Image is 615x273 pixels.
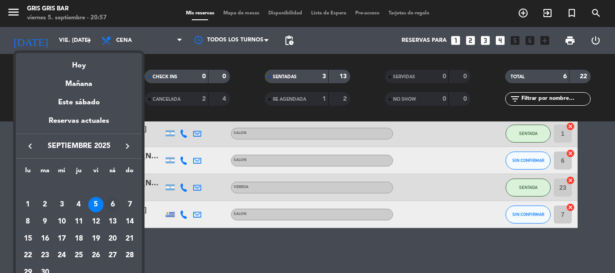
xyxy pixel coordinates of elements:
td: 16 de septiembre de 2025 [36,230,54,247]
td: 6 de septiembre de 2025 [104,197,122,214]
td: 9 de septiembre de 2025 [36,213,54,230]
th: jueves [70,166,87,179]
div: 3 [54,197,69,212]
td: 23 de septiembre de 2025 [36,247,54,264]
td: 1 de septiembre de 2025 [19,197,36,214]
div: 11 [71,214,86,229]
div: 8 [20,214,36,229]
div: 20 [105,231,120,246]
td: 19 de septiembre de 2025 [87,230,104,247]
td: 24 de septiembre de 2025 [53,247,70,264]
td: SEP. [19,179,138,197]
td: 21 de septiembre de 2025 [121,230,138,247]
div: 10 [54,214,69,229]
div: Este sábado [16,90,142,115]
div: 9 [37,214,53,229]
div: Mañana [16,72,142,90]
td: 27 de septiembre de 2025 [104,247,122,264]
div: 2 [37,197,53,212]
td: 14 de septiembre de 2025 [121,213,138,230]
div: Reservas actuales [16,115,142,134]
div: 7 [122,197,137,212]
i: keyboard_arrow_right [122,141,133,152]
td: 11 de septiembre de 2025 [70,213,87,230]
td: 2 de septiembre de 2025 [36,197,54,214]
div: 12 [88,214,104,229]
td: 26 de septiembre de 2025 [87,247,104,264]
span: septiembre 2025 [38,140,119,152]
td: 4 de septiembre de 2025 [70,197,87,214]
div: 17 [54,231,69,246]
td: 28 de septiembre de 2025 [121,247,138,264]
td: 3 de septiembre de 2025 [53,197,70,214]
div: 23 [37,248,53,264]
i: keyboard_arrow_left [25,141,36,152]
div: 15 [20,231,36,246]
div: 16 [37,231,53,246]
div: 25 [71,248,86,264]
td: 8 de septiembre de 2025 [19,213,36,230]
div: 27 [105,248,120,264]
div: 14 [122,214,137,229]
td: 20 de septiembre de 2025 [104,230,122,247]
td: 5 de septiembre de 2025 [87,197,104,214]
td: 12 de septiembre de 2025 [87,213,104,230]
div: 19 [88,231,104,246]
th: lunes [19,166,36,179]
th: viernes [87,166,104,179]
div: 28 [122,248,137,264]
th: domingo [121,166,138,179]
td: 17 de septiembre de 2025 [53,230,70,247]
td: 10 de septiembre de 2025 [53,213,70,230]
div: 22 [20,248,36,264]
div: 26 [88,248,104,264]
button: keyboard_arrow_left [22,140,38,152]
div: 24 [54,248,69,264]
td: 22 de septiembre de 2025 [19,247,36,264]
th: martes [36,166,54,179]
div: 13 [105,214,120,229]
td: 13 de septiembre de 2025 [104,213,122,230]
td: 7 de septiembre de 2025 [121,197,138,214]
td: 15 de septiembre de 2025 [19,230,36,247]
div: 1 [20,197,36,212]
th: sábado [104,166,122,179]
div: 4 [71,197,86,212]
button: keyboard_arrow_right [119,140,136,152]
td: 25 de septiembre de 2025 [70,247,87,264]
div: 21 [122,231,137,246]
div: Hoy [16,53,142,72]
div: 6 [105,197,120,212]
div: 18 [71,231,86,246]
td: 18 de septiembre de 2025 [70,230,87,247]
th: miércoles [53,166,70,179]
div: 5 [88,197,104,212]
